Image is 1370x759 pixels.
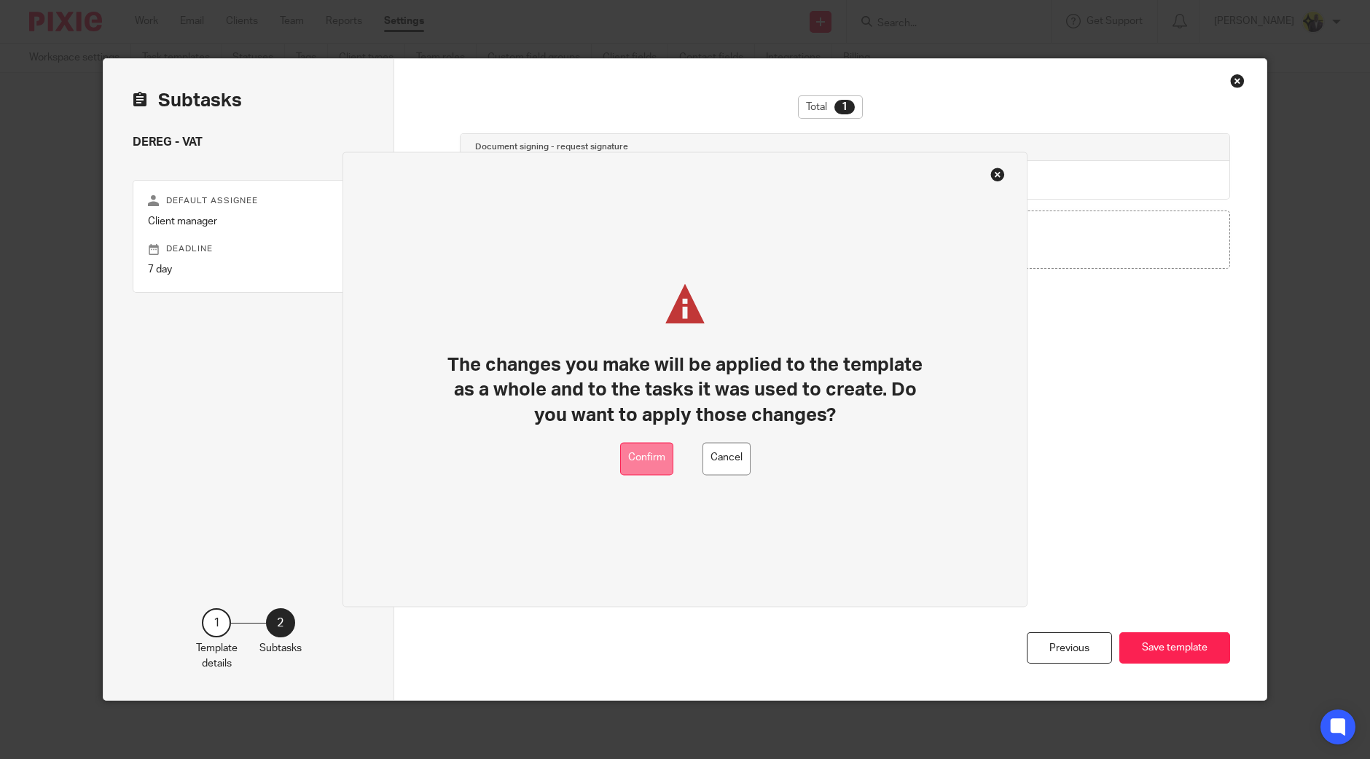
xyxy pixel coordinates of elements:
h2: Subtasks [133,88,242,113]
div: 1 [202,608,231,637]
button: Cancel [702,442,751,475]
div: Close this dialog window [1230,74,1245,88]
button: Save template [1119,632,1230,664]
h4: DEREG - VAT [133,135,364,150]
h4: Document signing - request signature [475,141,628,153]
h1: The changes you make will be applied to the template as a whole and to the tasks it was used to c... [446,353,925,428]
div: Previous [1027,632,1112,664]
button: Confirm [620,442,673,475]
p: Default assignee [148,195,349,207]
div: Total [798,95,863,119]
div: 1 [834,100,855,114]
div: 2 [266,608,295,637]
p: 7 day [148,262,349,277]
p: Deadline [148,243,349,255]
p: Subtasks [259,641,302,656]
p: Template details [196,641,238,671]
p: Client manager [148,214,349,229]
